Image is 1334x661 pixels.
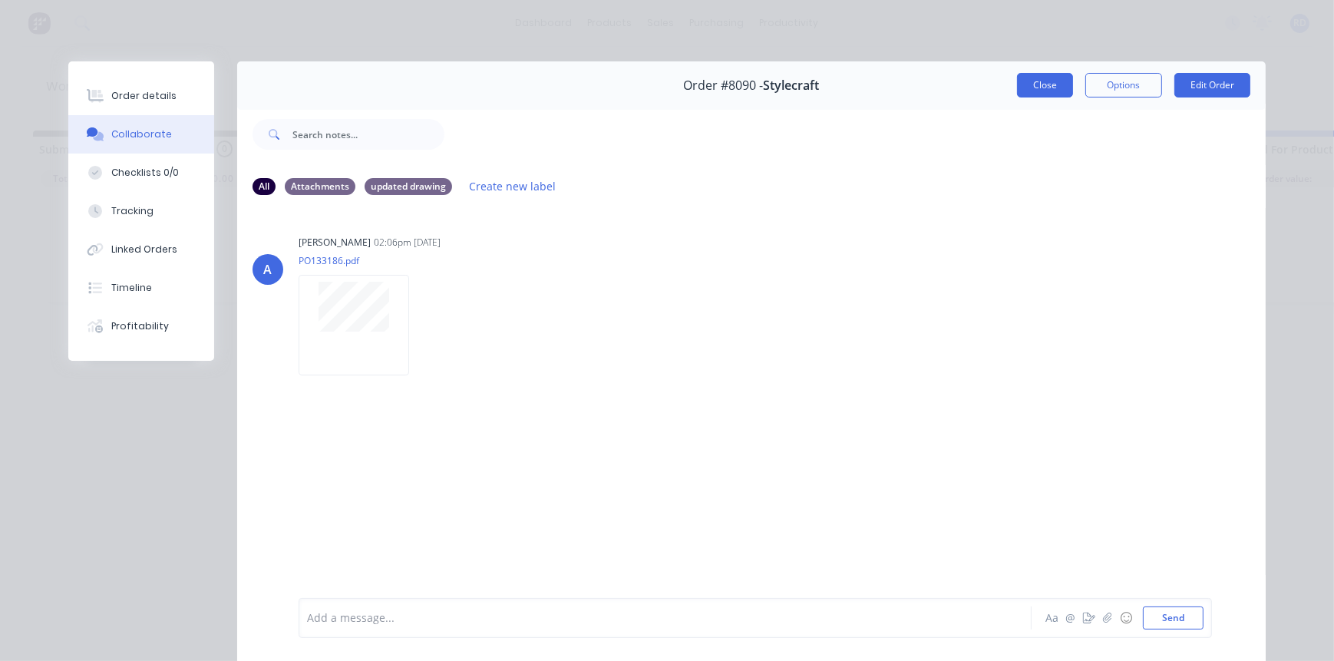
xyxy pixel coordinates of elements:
div: [PERSON_NAME] [299,236,371,250]
div: Tracking [111,204,154,218]
button: Profitability [68,307,214,345]
div: Linked Orders [111,243,177,256]
button: Edit Order [1174,73,1250,97]
input: Search notes... [292,119,444,150]
span: Order #8090 - [684,78,764,93]
button: Close [1017,73,1073,97]
span: Stylecraft [764,78,820,93]
div: Profitability [111,319,169,333]
button: @ [1062,609,1080,627]
p: PO133186.pdf [299,254,424,267]
div: A [264,260,272,279]
div: updated drawing [365,178,452,195]
button: Aa [1043,609,1062,627]
div: Checklists 0/0 [111,166,179,180]
button: Linked Orders [68,230,214,269]
button: Send [1143,606,1204,630]
div: 02:06pm [DATE] [374,236,441,250]
button: Create new label [461,176,564,197]
button: Checklists 0/0 [68,154,214,192]
button: Order details [68,77,214,115]
button: Collaborate [68,115,214,154]
button: Timeline [68,269,214,307]
div: Attachments [285,178,355,195]
div: Order details [111,89,177,103]
button: Options [1085,73,1162,97]
div: All [253,178,276,195]
button: ☺ [1117,609,1135,627]
div: Timeline [111,281,152,295]
button: Tracking [68,192,214,230]
div: Collaborate [111,127,172,141]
